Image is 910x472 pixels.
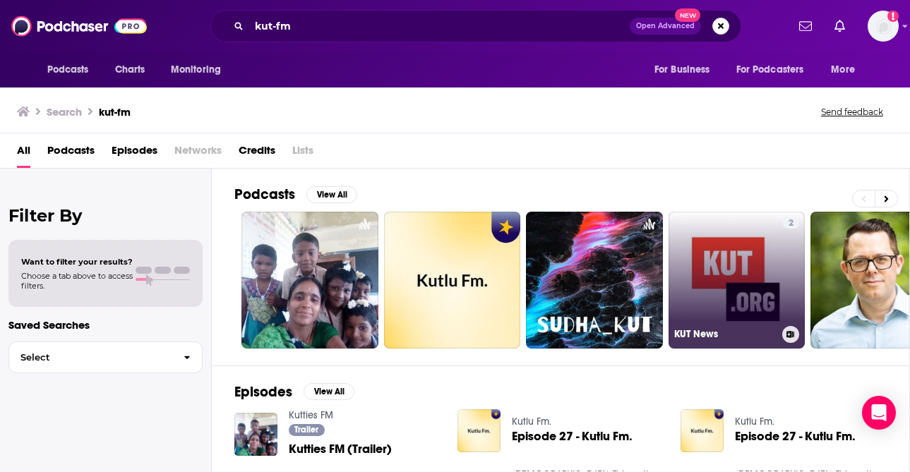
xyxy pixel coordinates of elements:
button: Show profile menu [868,11,899,42]
p: Saved Searches [8,318,203,332]
button: View All [304,383,354,400]
button: Send feedback [817,106,887,118]
button: open menu [37,56,107,83]
button: open menu [161,56,239,83]
span: Open Advanced [636,23,695,30]
span: Select [9,353,172,362]
span: Networks [174,139,222,168]
a: Episode 27 - Kutlu Fm. [512,430,633,442]
a: Podcasts [47,139,95,168]
div: Search podcasts, credits, & more... [210,10,741,42]
a: Show notifications dropdown [829,14,851,38]
button: open menu [821,56,873,83]
span: Lists [292,139,313,168]
a: All [17,139,30,168]
a: EpisodesView All [234,383,354,401]
span: For Podcasters [736,60,804,80]
a: Episodes [112,139,157,168]
a: PodcastsView All [234,186,357,203]
span: New [675,8,700,22]
a: Kutties FM [289,409,333,421]
a: Charts [106,56,154,83]
span: For Business [654,60,710,80]
span: 2 [789,217,794,231]
a: 2 [783,217,799,229]
a: Kutties FM (Trailer) [289,443,392,455]
h2: Podcasts [234,186,295,203]
div: Open Intercom Messenger [862,396,896,430]
button: Open AdvancedNew [630,18,701,35]
button: View All [306,186,357,203]
span: Trailer [294,425,318,434]
a: Kutlu Fm. [512,416,551,428]
img: Episode 27 - Kutlu Fm. [457,409,501,452]
h3: kut-fm [99,105,131,119]
a: 2KUT News [669,212,806,349]
button: Select [8,341,203,373]
a: Credits [239,139,275,168]
h3: KUT News [674,328,777,340]
input: Search podcasts, credits, & more... [249,15,630,37]
h2: Filter By [8,205,203,226]
span: Podcasts [47,60,89,80]
button: open menu [727,56,825,83]
img: Episode 27 - Kutlu Fm. [681,409,724,452]
a: Kutlu Fm. [735,416,774,428]
img: User Profile [868,11,899,42]
a: Episode 27 - Kutlu Fm. [735,430,856,442]
span: Logged in as megcassidy [868,11,899,42]
span: Charts [115,60,145,80]
img: Kutties FM (Trailer) [234,413,277,456]
h3: Search [47,105,82,119]
span: Want to filter your results? [21,257,133,267]
span: Monitoring [171,60,221,80]
svg: Add a profile image [887,11,899,22]
img: Podchaser - Follow, Share and Rate Podcasts [11,13,147,40]
a: Show notifications dropdown [794,14,818,38]
h2: Episodes [234,383,292,401]
button: open menu [645,56,728,83]
span: More [831,60,855,80]
span: Choose a tab above to access filters. [21,271,133,291]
